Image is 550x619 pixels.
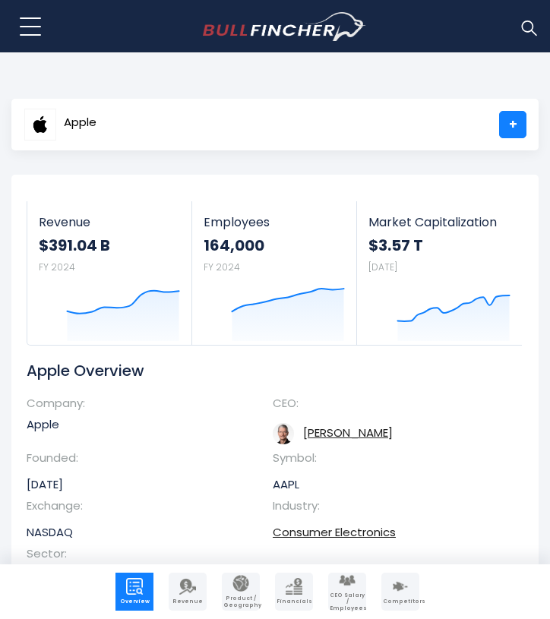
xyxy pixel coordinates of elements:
[203,12,366,41] img: bullfincher logo
[275,573,313,611] a: Company Financials
[170,598,205,605] span: Revenue
[222,573,260,611] a: Company Product/Geography
[27,361,501,381] h1: Apple Overview
[328,573,366,611] a: Company Employees
[39,215,180,229] span: Revenue
[27,396,110,417] th: Company:
[368,215,510,229] span: Market Capitalization
[273,471,501,498] td: AAPL
[39,261,75,273] small: FY 2024
[117,598,152,605] span: Overview
[357,201,522,345] a: Market Capitalization $3.57 T [DATE]
[203,12,366,41] a: Go to homepage
[303,425,393,441] a: ceo
[273,524,396,540] a: Consumer Electronics
[499,111,526,138] a: +
[39,235,180,255] strong: $391.04 B
[273,396,356,417] th: CEO:
[27,417,254,438] td: Apple
[204,235,345,255] strong: 164,000
[273,450,356,472] th: Symbol:
[24,111,97,138] a: Apple
[383,598,418,605] span: Competitors
[27,471,254,498] td: [DATE]
[368,261,397,273] small: [DATE]
[27,450,110,472] th: Founded:
[277,598,311,605] span: Financials
[27,519,254,546] td: NASDAQ
[273,498,356,520] th: Industry:
[192,201,356,345] a: Employees 164,000 FY 2024
[24,109,56,141] img: AAPL logo
[368,235,510,255] strong: $3.57 T
[169,573,207,611] a: Company Revenue
[204,215,345,229] span: Employees
[204,261,240,273] small: FY 2024
[27,201,191,345] a: Revenue $391.04 B FY 2024
[223,595,258,608] span: Product / Geography
[330,592,365,611] span: CEO Salary / Employees
[273,423,294,444] img: tim-cook.jpg
[381,573,419,611] a: Company Competitors
[115,573,153,611] a: Company Overview
[64,116,96,129] span: Apple
[27,546,110,567] th: Sector:
[27,498,110,520] th: Exchange:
